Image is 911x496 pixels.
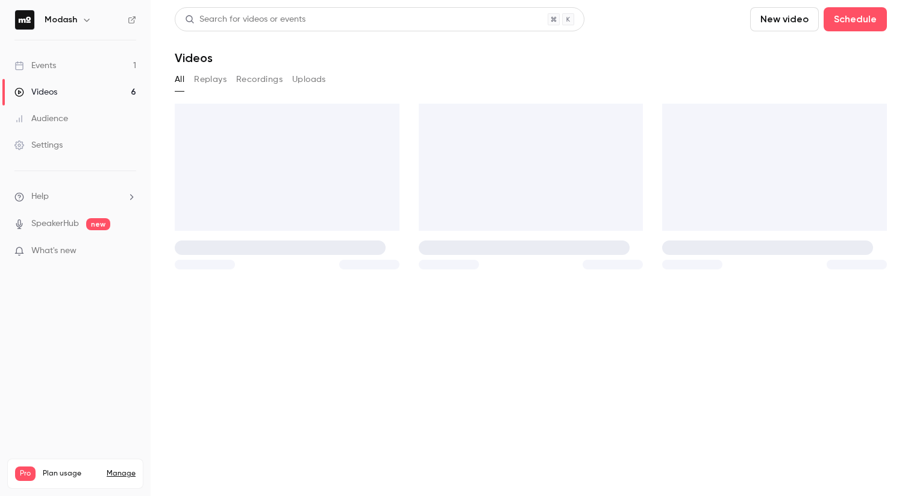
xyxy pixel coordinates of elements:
div: Settings [14,139,63,151]
span: Plan usage [43,469,99,479]
a: Manage [107,469,136,479]
li: help-dropdown-opener [14,190,136,203]
span: Pro [15,466,36,481]
div: Audience [14,113,68,125]
div: Search for videos or events [185,13,305,26]
section: Videos [175,7,887,489]
div: Videos [14,86,57,98]
span: new [86,218,110,230]
span: What's new [31,245,77,257]
button: Recordings [236,70,283,89]
button: Uploads [292,70,326,89]
h1: Videos [175,51,213,65]
button: New video [750,7,819,31]
span: Help [31,190,49,203]
button: Schedule [824,7,887,31]
h6: Modash [45,14,77,26]
a: SpeakerHub [31,218,79,230]
button: Replays [194,70,227,89]
div: Events [14,60,56,72]
img: Modash [15,10,34,30]
button: All [175,70,184,89]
